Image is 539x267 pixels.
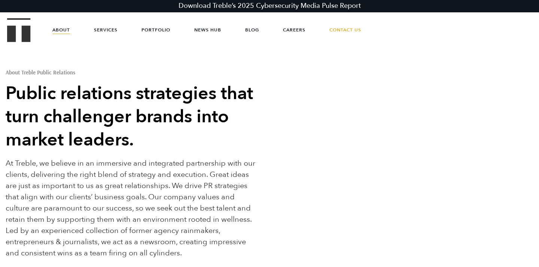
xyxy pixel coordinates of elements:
[329,19,361,41] a: Contact Us
[7,18,31,42] img: Treble logo
[52,19,70,41] a: About
[141,19,170,41] a: Portfolio
[6,158,256,259] p: At Treble, we believe in an immersive and integrated partnership with our clients, delivering the...
[245,19,259,41] a: Blog
[94,19,118,41] a: Services
[7,19,30,42] a: Treble Homepage
[283,19,305,41] a: Careers
[6,82,256,151] h2: Public relations strategies that turn challenger brands into market leaders.
[6,70,256,75] h1: About Treble Public Relations
[194,19,221,41] a: News Hub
